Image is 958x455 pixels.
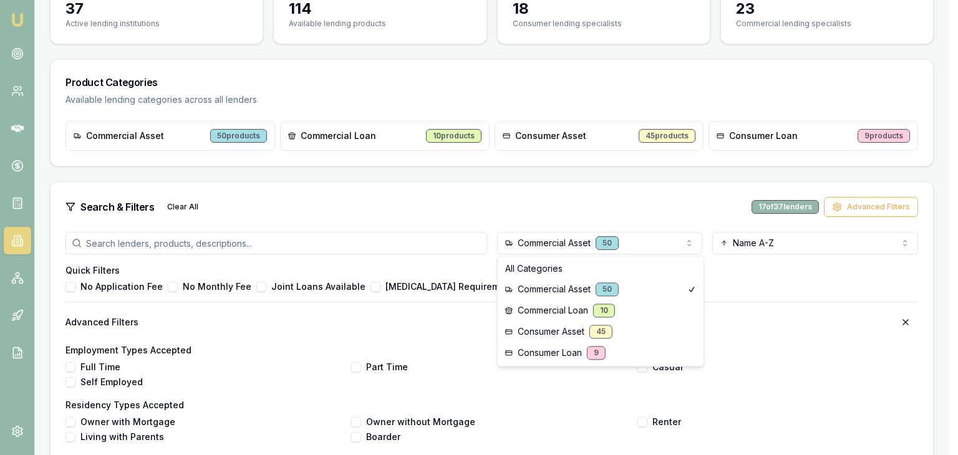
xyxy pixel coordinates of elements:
[596,282,619,296] div: 50
[505,262,563,275] span: All Categories
[593,304,615,317] div: 10
[518,304,588,317] span: Commercial Loan
[587,346,606,360] div: 9
[518,325,584,338] span: Consumer Asset
[518,347,582,359] span: Consumer Loan
[518,283,591,295] span: Commercial Asset
[589,325,612,338] div: 45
